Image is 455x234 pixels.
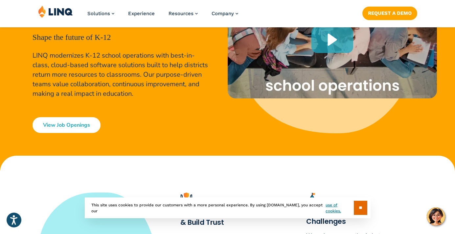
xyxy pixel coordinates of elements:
span: Solutions [87,11,110,16]
span: Company [212,11,234,16]
a: Solutions [87,11,114,16]
nav: Button Navigation [362,5,417,20]
a: Resources [169,11,198,16]
a: Experience [128,11,155,16]
p: LINQ modernizes K-12 school operations with best-in-class, cloud-based software solutions built t... [33,51,209,99]
div: Play [311,26,353,53]
a: Request a Demo [362,7,417,20]
span: Resources [169,11,193,16]
img: LINQ | K‑12 Software [38,5,73,18]
a: use of cookies. [326,202,353,214]
a: View Job Openings [33,117,101,133]
a: Company [212,11,238,16]
div: This site uses cookies to provide our customers with a more personal experience. By using [DOMAIN... [85,197,371,218]
p: Shape the future of K-12 [33,31,209,43]
nav: Primary Navigation [87,5,238,27]
button: Hello, have a question? Let’s chat. [427,207,445,226]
